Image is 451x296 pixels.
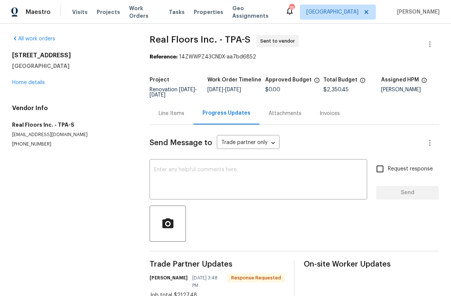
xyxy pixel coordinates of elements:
[217,137,280,149] div: Trade partner only
[320,110,340,117] div: Invoices
[72,8,88,16] span: Visits
[12,52,131,59] h2: [STREET_ADDRESS]
[360,77,366,87] span: The total cost of line items that have been proposed by Opendoor. This sum includes line items th...
[150,274,188,282] h6: [PERSON_NAME]
[150,35,250,44] span: Real Floors Inc. - TPA-S
[150,77,169,83] h5: Project
[260,37,298,45] span: Sent to vendor
[306,8,358,16] span: [GEOGRAPHIC_DATA]
[129,5,160,20] span: Work Orders
[202,109,250,117] div: Progress Updates
[323,77,357,83] h5: Total Budget
[169,9,185,15] span: Tasks
[12,104,131,112] h4: Vendor Info
[179,87,195,92] span: [DATE]
[26,8,51,16] span: Maestro
[265,87,280,92] span: $0.00
[150,87,197,98] span: Renovation
[304,261,439,268] span: On-site Worker Updates
[150,261,285,268] span: Trade Partner Updates
[228,274,284,282] span: Response Requested
[421,77,427,87] span: The hpm assigned to this work order.
[225,87,241,92] span: [DATE]
[265,77,312,83] h5: Approved Budget
[388,165,433,173] span: Request response
[381,77,419,83] h5: Assigned HPM
[381,87,439,92] div: [PERSON_NAME]
[323,87,349,92] span: $2,350.45
[269,110,301,117] div: Attachments
[159,110,184,117] div: Line Items
[194,8,223,16] span: Properties
[207,77,261,83] h5: Work Order Timeline
[314,77,320,87] span: The total cost of line items that have been approved by both Opendoor and the Trade Partner. This...
[12,36,55,41] a: All work orders
[394,8,440,16] span: [PERSON_NAME]
[207,87,241,92] span: -
[192,274,223,289] span: [DATE] 3:48 PM
[12,141,131,147] p: [PHONE_NUMBER]
[12,132,131,138] p: [EMAIL_ADDRESS][DOMAIN_NAME]
[232,5,276,20] span: Geo Assignments
[150,139,212,147] span: Send Message to
[150,53,439,61] div: 14ZWWPZ43CNDX-aa7bd6852
[150,87,197,98] span: -
[12,80,45,85] a: Home details
[97,8,120,16] span: Projects
[150,92,165,98] span: [DATE]
[289,5,294,12] div: 75
[12,121,131,129] h5: Real Floors Inc. - TPA-S
[207,87,223,92] span: [DATE]
[150,54,178,60] b: Reference:
[12,62,131,70] h5: [GEOGRAPHIC_DATA]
